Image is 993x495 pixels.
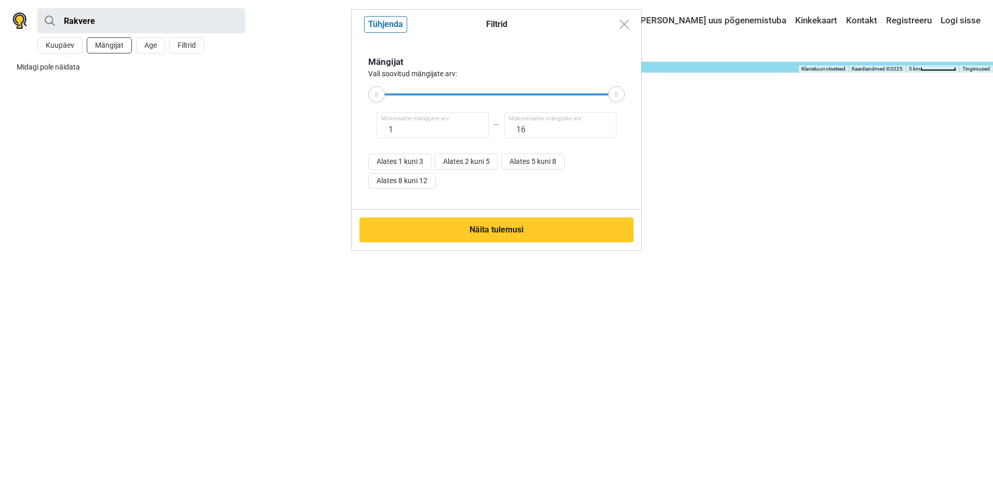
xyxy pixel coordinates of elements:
div: Filtrid [360,18,633,31]
button: Näita tulemusi [359,217,634,242]
button: Alates 1 kuni 3 [368,154,432,170]
button: Alates 5 kuni 8 [501,154,565,170]
div: Vali soovitud mängijate arv: [368,68,625,79]
button: Close modal [614,15,634,34]
img: Close modal [620,20,629,29]
div: Mängijat [368,56,625,69]
input: 16 [504,112,616,138]
input: 1 [377,112,489,138]
button: Alates 2 kuni 5 [435,154,498,170]
button: Tühjenda [364,16,407,33]
button: Alates 8 kuni 12 [368,173,436,189]
span: Maksimaalne mängijate arv: [509,115,583,123]
span: Minimaalne mängijate arv: [381,115,450,123]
